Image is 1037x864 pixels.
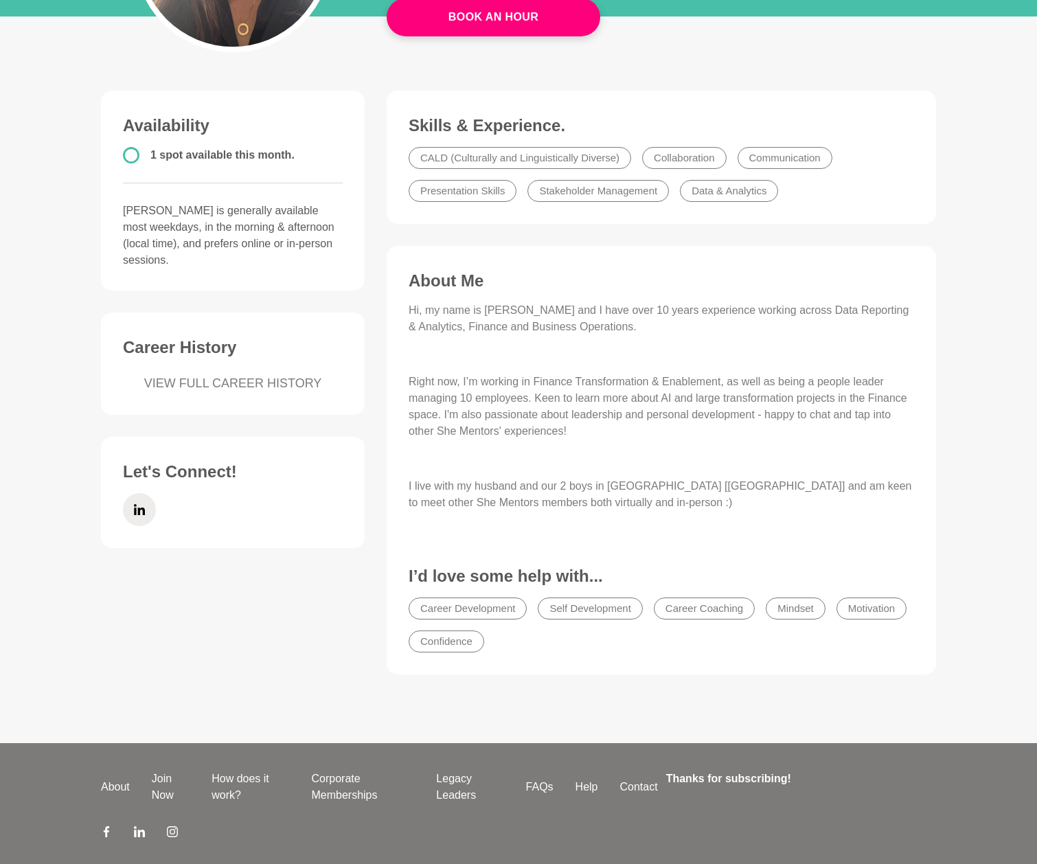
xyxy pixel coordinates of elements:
[141,771,201,804] a: Join Now
[609,779,669,795] a: Contact
[409,302,914,335] p: Hi, my name is [PERSON_NAME] and I have over 10 years experience working across Data Reporting & ...
[167,826,178,842] a: Instagram
[565,779,609,795] a: Help
[409,478,914,511] p: I live with my husband and our 2 boys in [GEOGRAPHIC_DATA] [[GEOGRAPHIC_DATA]] and am keen to mee...
[123,203,343,269] p: [PERSON_NAME] is generally available most weekdays, in the morning & afternoon (local time), and ...
[409,115,914,136] h3: Skills & Experience.
[123,337,343,358] h3: Career History
[123,374,343,393] a: VIEW FULL CAREER HISTORY
[409,271,914,291] h3: About Me
[409,566,914,587] h3: I’d love some help with...
[150,149,295,161] span: 1 spot available this month.
[515,779,565,795] a: FAQs
[101,826,112,842] a: Facebook
[201,771,300,804] a: How does it work?
[134,826,145,842] a: LinkedIn
[666,771,928,787] h4: Thanks for subscribing!
[123,115,343,136] h3: Availability
[409,374,914,440] p: Right now, I’m working in Finance Transformation & Enablement, as well as being a people leader m...
[90,779,141,795] a: About
[425,771,514,804] a: Legacy Leaders
[123,462,343,482] h3: Let's Connect!
[300,771,425,804] a: Corporate Memberships
[123,493,156,526] a: LinkedIn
